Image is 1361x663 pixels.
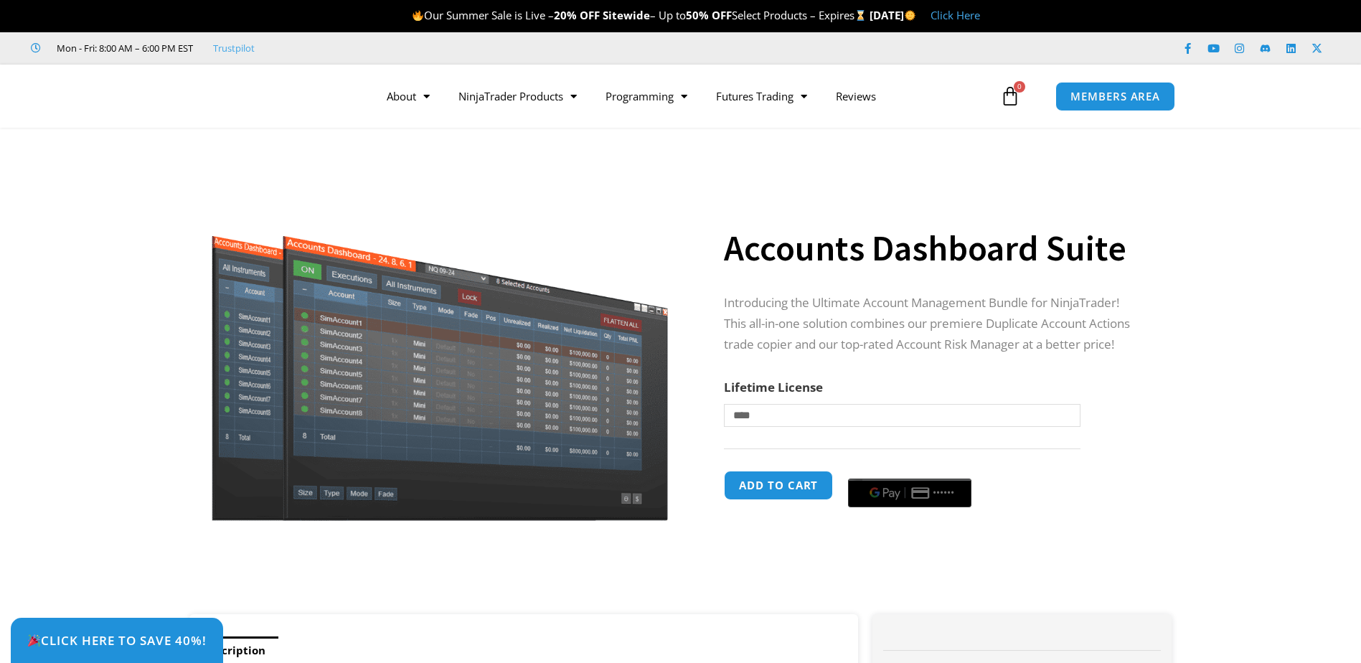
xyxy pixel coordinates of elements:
a: 🎉Click Here to save 40%! [11,618,223,663]
strong: Sitewide [603,8,650,22]
img: 🎉 [28,634,40,646]
a: NinjaTrader Products [444,80,591,113]
span: MEMBERS AREA [1070,91,1160,102]
img: LogoAI | Affordable Indicators – NinjaTrader [166,70,321,122]
a: Clear options [724,434,746,444]
span: Our Summer Sale is Live – – Up to Select Products – Expires [412,8,870,22]
button: Buy with GPay [848,479,971,507]
a: About [372,80,444,113]
strong: 20% OFF [554,8,600,22]
a: Click Here [931,8,980,22]
strong: [DATE] [870,8,916,22]
span: Click Here to save 40%! [27,634,207,646]
label: Lifetime License [724,379,823,395]
img: 🔥 [413,10,423,21]
strong: 50% OFF [686,8,732,22]
img: Screenshot 2024-08-26 155710eeeee [209,153,671,521]
a: MEMBERS AREA [1055,82,1175,111]
a: 0 [979,75,1042,117]
span: Mon - Fri: 8:00 AM – 6:00 PM EST [53,39,193,57]
button: Add to cart [724,471,833,500]
a: Futures Trading [702,80,821,113]
p: Introducing the Ultimate Account Management Bundle for NinjaTrader! This all-in-one solution comb... [724,293,1143,355]
img: ⌛ [855,10,866,21]
text: •••••• [933,488,955,498]
iframe: Secure payment input frame [845,469,974,470]
img: 🌞 [905,10,915,21]
span: 0 [1014,81,1025,93]
a: Trustpilot [213,39,255,57]
h1: Accounts Dashboard Suite [724,223,1143,273]
a: Programming [591,80,702,113]
nav: Menu [372,80,997,113]
a: Reviews [821,80,890,113]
